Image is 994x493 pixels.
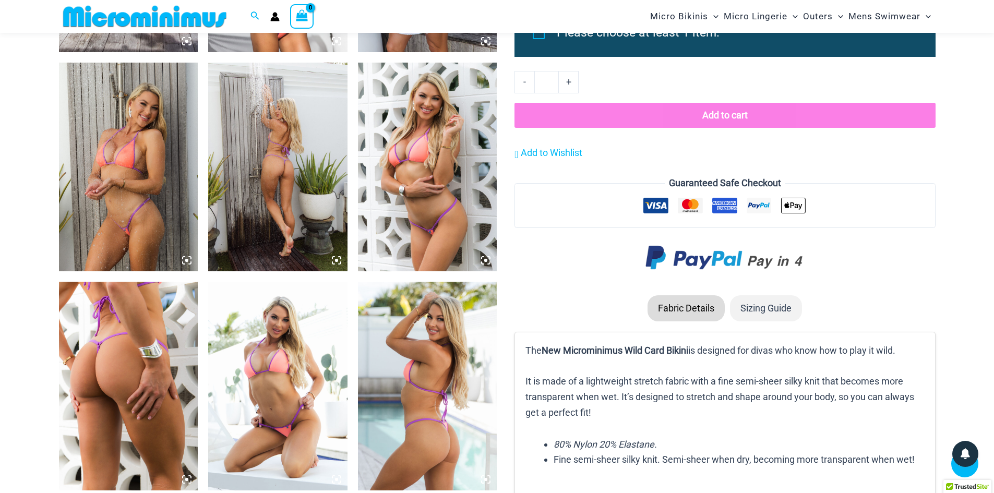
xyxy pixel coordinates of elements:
a: Mens SwimwearMenu ToggleMenu Toggle [846,3,933,30]
li: Sizing Guide [730,295,802,321]
span: Menu Toggle [920,3,931,30]
a: View Shopping Cart, empty [290,4,314,28]
img: Wild Card Neon Bliss 312 Top 457 Micro 07 [208,63,348,271]
li: Please choose at least 1 item. [557,21,912,45]
button: Add to cart [514,103,935,128]
img: Wild Card Neon Bliss 312 Top 449 Thong 06 [208,282,348,490]
nav: Site Navigation [646,2,936,31]
a: OutersMenu ToggleMenu Toggle [800,3,846,30]
span: Outers [803,3,833,30]
img: Wild Card Neon Bliss 312 Top 449 Thong 02 [358,282,497,490]
b: New Microminimus Wild Card Bikini [542,345,688,356]
img: MM SHOP LOGO FLAT [59,5,231,28]
input: Product quantity [534,71,559,93]
a: Micro LingerieMenu ToggleMenu Toggle [721,3,800,30]
span: Menu Toggle [787,3,798,30]
a: + [559,71,579,93]
span: Mens Swimwear [848,3,920,30]
a: Search icon link [250,10,260,23]
li: Fine semi-sheer silky knit. Semi-sheer when dry, becoming more transparent when wet! [554,452,924,467]
img: Wild Card Neon Bliss 312 Top 457 Micro 06 [59,63,198,271]
em: 80% Nylon 20% Elastane. [554,439,657,450]
a: Account icon link [270,12,280,21]
a: Micro BikinisMenu ToggleMenu Toggle [648,3,721,30]
span: Micro Bikinis [650,3,708,30]
li: Fabric Details [648,295,725,321]
p: The is designed for divas who know how to play it wild. It is made of a lightweight stretch fabri... [525,343,924,420]
legend: Guaranteed Safe Checkout [665,175,785,191]
span: Menu Toggle [833,3,843,30]
span: Micro Lingerie [724,3,787,30]
a: Add to Wishlist [514,145,582,161]
span: Menu Toggle [708,3,718,30]
a: - [514,71,534,93]
span: Add to Wishlist [521,147,582,158]
img: Wild Card Neon Bliss 312 Top 457 Micro 05 [59,282,198,490]
img: Wild Card Neon Bliss 312 Top 457 Micro 01 [358,63,497,271]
